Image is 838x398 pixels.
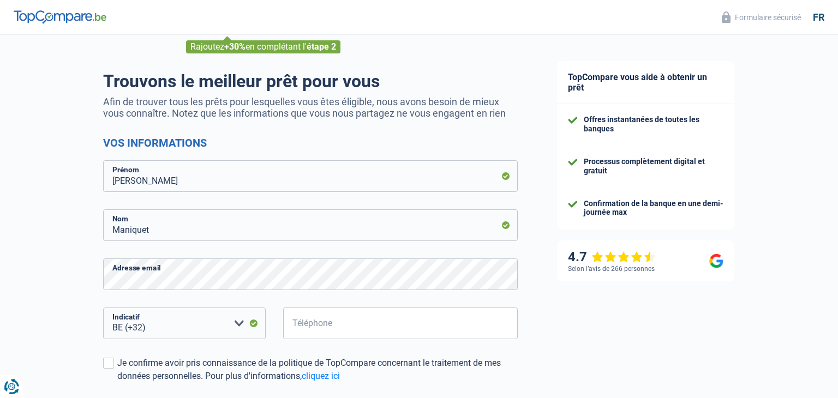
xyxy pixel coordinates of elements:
[103,136,518,149] h2: Vos informations
[584,115,723,134] div: Offres instantanées de toutes les banques
[584,157,723,176] div: Processus complètement digital et gratuit
[302,371,340,381] a: cliquez ici
[568,265,655,273] div: Selon l’avis de 266 personnes
[557,61,734,104] div: TopCompare vous aide à obtenir un prêt
[186,40,340,53] div: Rajoutez en complétant l'
[715,8,807,26] button: Formulaire sécurisé
[283,307,518,339] input: 401020304
[568,249,656,265] div: 4.7
[224,41,246,52] span: +30%
[813,11,824,23] div: fr
[14,10,106,23] img: TopCompare Logo
[307,41,336,52] span: étape 2
[103,96,518,119] p: Afin de trouver tous les prêts pour lesquelles vous êtes éligible, nous avons besoin de mieux vou...
[584,199,723,218] div: Confirmation de la banque en une demi-journée max
[117,357,518,383] div: Je confirme avoir pris connaissance de la politique de TopCompare concernant le traitement de mes...
[103,71,518,92] h1: Trouvons le meilleur prêt pour vous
